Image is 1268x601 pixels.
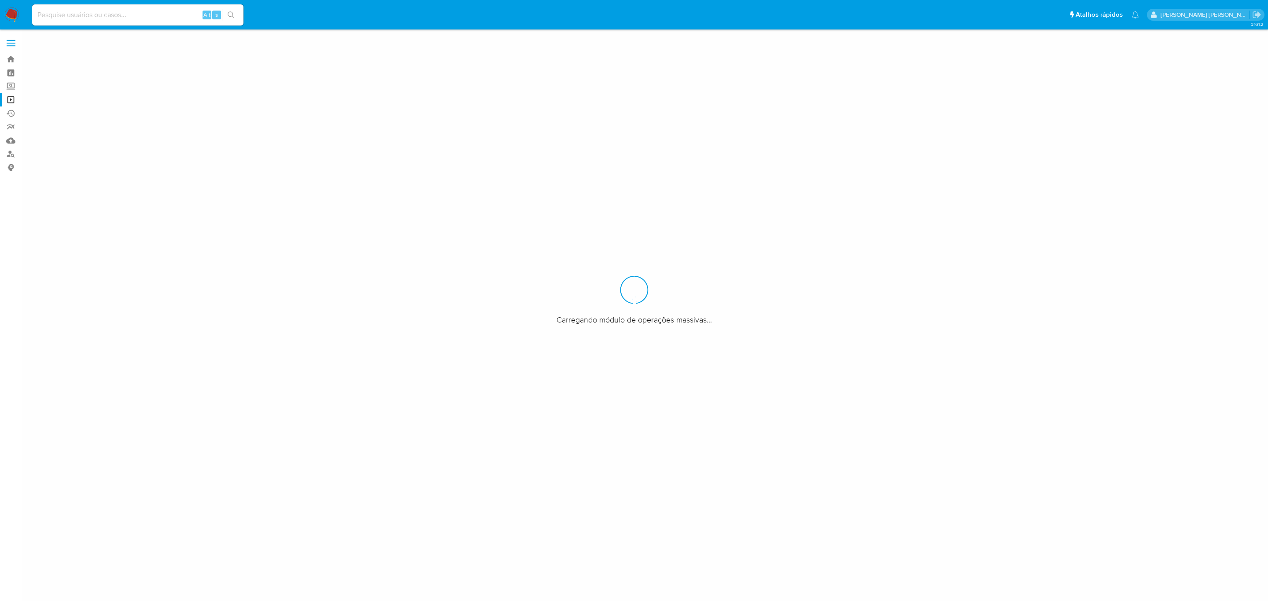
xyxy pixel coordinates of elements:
[32,9,243,21] input: Pesquise usuários ou casos...
[1161,11,1250,19] p: emerson.gomes@mercadopago.com.br
[1076,10,1123,19] span: Atalhos rápidos
[203,11,210,19] span: Alt
[1132,11,1139,18] a: Notificações
[557,315,712,325] span: Carregando módulo de operações massivas...
[1252,10,1261,19] a: Sair
[222,9,240,21] button: search-icon
[215,11,218,19] span: s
